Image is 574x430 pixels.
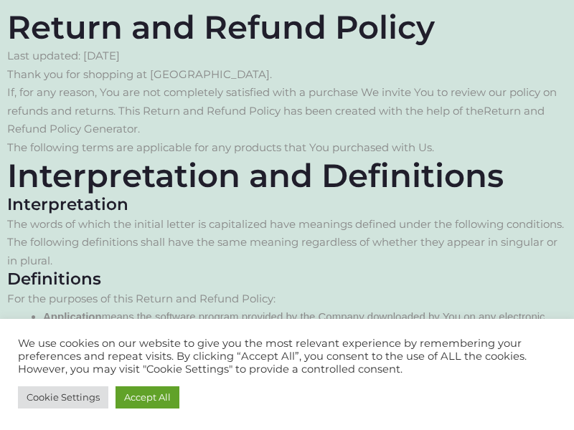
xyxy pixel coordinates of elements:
h3: Interpretation [7,195,567,215]
p: Thank you for shopping at [GEOGRAPHIC_DATA]. [7,65,567,84]
p: The following terms are applicable for any products that You purchased with Us. [7,138,567,157]
p: For the purposes of this Return and Refund Policy: [7,290,567,308]
a: Accept All [116,386,179,408]
h2: Interpretation and Definitions [7,156,567,195]
h2: Return and Refund Policy [7,8,567,47]
p: means the software program provided by the Company downloaded by You on any electronic device, na... [43,307,567,344]
a: Cookie Settings [18,386,108,408]
p: The words of which the initial letter is capitalized have meanings defined under the following co... [7,215,567,270]
strong: Application [43,310,102,322]
p: If, for any reason, You are not completely satisfied with a purchase We invite You to review our ... [7,83,567,138]
div: We use cookies on our website to give you the most relevant experience by remembering your prefer... [18,337,556,376]
p: Last updated: [DATE] [7,47,567,65]
h3: Definitions [7,269,567,290]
